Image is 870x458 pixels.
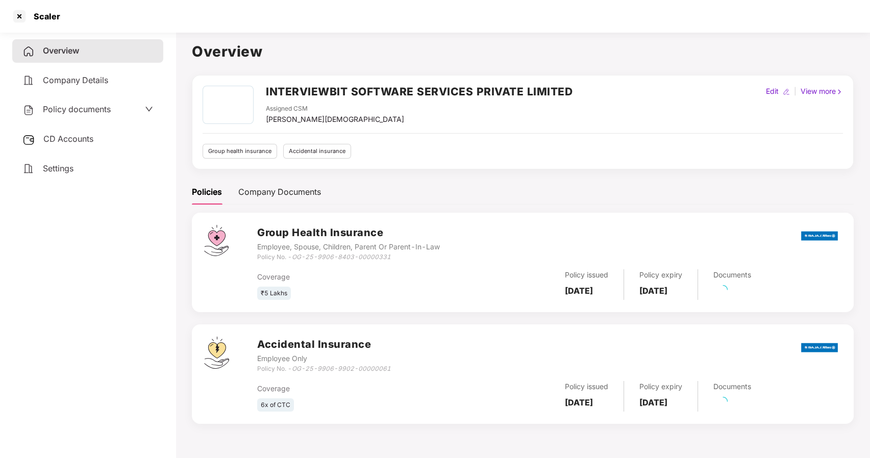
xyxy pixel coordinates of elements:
[639,269,682,281] div: Policy expiry
[43,75,108,85] span: Company Details
[22,163,35,175] img: svg+xml;base64,PHN2ZyB4bWxucz0iaHR0cDovL3d3dy53My5vcmcvMjAwMC9zdmciIHdpZHRoPSIyNCIgaGVpZ2h0PSIyNC...
[43,163,73,173] span: Settings
[713,381,751,392] div: Documents
[204,337,229,369] img: svg+xml;base64,PHN2ZyB4bWxucz0iaHR0cDovL3d3dy53My5vcmcvMjAwMC9zdmciIHdpZHRoPSI0OS4zMjEiIGhlaWdodD...
[717,395,729,408] span: loading
[639,381,682,392] div: Policy expiry
[257,225,440,241] h3: Group Health Insurance
[801,224,838,247] img: bajaj.png
[257,364,391,374] div: Policy No. -
[764,86,781,97] div: Edit
[266,83,573,100] h2: INTERVIEWBIT SOFTWARE SERVICES PRIVATE LIMITED
[22,45,35,58] img: svg+xml;base64,PHN2ZyB4bWxucz0iaHR0cDovL3d3dy53My5vcmcvMjAwMC9zdmciIHdpZHRoPSIyNCIgaGVpZ2h0PSIyNC...
[22,134,35,146] img: svg+xml;base64,PHN2ZyB3aWR0aD0iMjUiIGhlaWdodD0iMjQiIHZpZXdCb3g9IjAgMCAyNSAyNCIgZmlsbD0ibm9uZSIgeG...
[836,88,843,95] img: rightIcon
[204,225,229,256] img: svg+xml;base64,PHN2ZyB4bWxucz0iaHR0cDovL3d3dy53My5vcmcvMjAwMC9zdmciIHdpZHRoPSI0Ny43MTQiIGhlaWdodD...
[292,253,391,261] i: OG-25-9906-8403-00000331
[43,45,79,56] span: Overview
[28,11,60,21] div: Scaler
[639,286,667,296] b: [DATE]
[639,397,667,408] b: [DATE]
[22,74,35,87] img: svg+xml;base64,PHN2ZyB4bWxucz0iaHR0cDovL3d3dy53My5vcmcvMjAwMC9zdmciIHdpZHRoPSIyNCIgaGVpZ2h0PSIyNC...
[192,40,854,63] h1: Overview
[145,105,153,113] span: down
[565,381,608,392] div: Policy issued
[257,398,294,412] div: 6x of CTC
[717,284,729,296] span: loading
[257,353,391,364] div: Employee Only
[257,252,440,262] div: Policy No. -
[792,86,799,97] div: |
[257,337,391,352] h3: Accidental Insurance
[713,269,751,281] div: Documents
[43,104,111,114] span: Policy documents
[22,104,35,116] img: svg+xml;base64,PHN2ZyB4bWxucz0iaHR0cDovL3d3dy53My5vcmcvMjAwMC9zdmciIHdpZHRoPSIyNCIgaGVpZ2h0PSIyNC...
[203,144,277,159] div: Group health insurance
[257,271,452,283] div: Coverage
[192,186,222,198] div: Policies
[565,286,593,296] b: [DATE]
[565,269,608,281] div: Policy issued
[43,134,93,144] span: CD Accounts
[799,86,845,97] div: View more
[783,88,790,95] img: editIcon
[257,383,452,394] div: Coverage
[257,241,440,252] div: Employee, Spouse, Children, Parent Or Parent-In-Law
[283,144,351,159] div: Accidental insurance
[266,114,404,125] div: [PERSON_NAME][DEMOGRAPHIC_DATA]
[238,186,321,198] div: Company Documents
[292,365,391,372] i: OG-25-9906-9902-00000061
[257,287,291,300] div: ₹5 Lakhs
[266,104,404,114] div: Assigned CSM
[565,397,593,408] b: [DATE]
[801,336,838,359] img: bajaj.png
